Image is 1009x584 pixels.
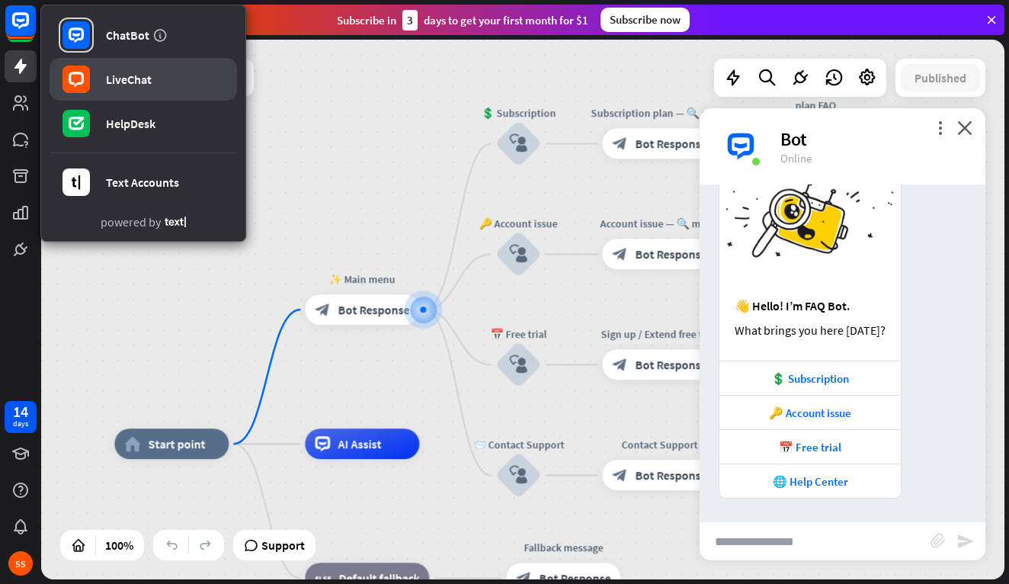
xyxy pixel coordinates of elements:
div: 3 [402,10,418,30]
div: 💲 Subscription [472,106,564,121]
div: days [13,419,28,429]
i: send [956,532,975,550]
span: Support [261,533,305,557]
div: Subscription plan — 🔍 menu [591,106,728,121]
span: Bot Response [635,136,706,152]
div: Bot [780,127,967,151]
div: 💲 Subscription [727,371,893,386]
i: block_bot_response [612,136,627,152]
i: block_user_input [509,135,527,153]
div: What brings you here [DATE]? [735,322,886,338]
div: ✨ Main menu [293,271,431,287]
div: Subscribe in days to get your first month for $1 [337,10,588,30]
div: Sign up / Extend free trial [591,327,728,342]
span: Bot Response [635,468,706,483]
div: 🔑 Account issue [472,217,564,232]
div: Online [780,151,967,165]
div: 👋 Hello! I’m FAQ Bot. [735,298,886,313]
i: block_user_input [509,467,527,485]
a: 14 days [5,401,37,433]
i: block_bot_response [612,468,627,483]
i: block_bot_response [315,302,330,317]
div: 🔑 Account issue [727,406,893,420]
div: 14 [13,405,28,419]
div: 🌐 Help Center [727,474,893,489]
div: SS [8,551,33,576]
button: Published [901,64,980,91]
div: 100% [101,533,138,557]
div: 📅 Free trial [727,440,893,454]
div: Fallback message [495,541,632,556]
div: Contact Support [591,438,728,453]
span: Bot Response [635,247,706,262]
span: AI Assist [338,436,381,451]
i: home_2 [124,436,140,451]
i: more_vert [933,120,947,135]
i: block_attachment [931,533,946,548]
span: Bot Response [635,358,706,373]
div: Account issue — 🔍 menu [591,217,728,232]
div: Subscription plan FAQ [781,83,850,114]
i: block_bot_response [612,247,627,262]
div: 📅 Free trial [472,327,564,342]
span: Start point [148,436,205,451]
i: block_user_input [509,245,527,264]
span: Bot Response [338,302,409,317]
i: block_user_input [509,356,527,374]
i: close [957,120,972,135]
button: Open LiveChat chat widget [12,6,58,52]
div: 📨 Contact Support [472,438,564,453]
div: Subscribe now [601,8,690,32]
i: block_bot_response [612,358,627,373]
